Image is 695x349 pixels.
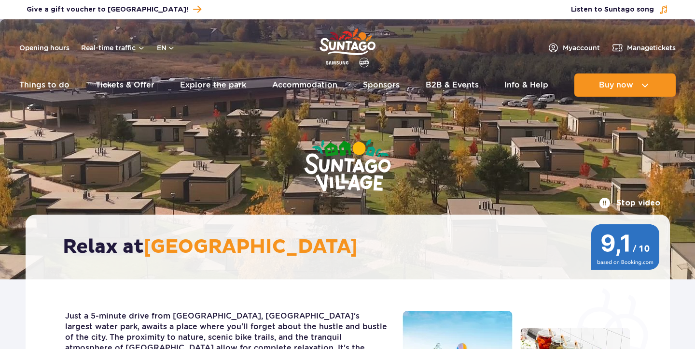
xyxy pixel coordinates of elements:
[63,235,642,259] h2: Relax at
[563,43,600,53] span: My account
[19,73,69,97] a: Things to do
[19,43,69,53] a: Opening hours
[363,73,400,97] a: Sponsors
[320,24,375,69] a: Park of Poland
[157,43,175,53] button: en
[599,197,660,209] button: Stop video
[144,235,358,259] span: [GEOGRAPHIC_DATA]
[180,73,246,97] a: Explore the park
[96,73,154,97] a: Tickets & Offer
[547,42,600,54] a: Myaccount
[571,5,654,15] span: Listen to Suntago song
[627,43,676,53] span: Manage tickets
[426,73,479,97] a: B2B & Events
[27,3,201,16] a: Give a gift voucher to [GEOGRAPHIC_DATA]!
[27,5,188,15] span: Give a gift voucher to [GEOGRAPHIC_DATA]!
[612,42,676,54] a: Managetickets
[504,73,548,97] a: Info & Help
[571,5,668,15] button: Listen to Suntago song
[81,44,145,52] button: Real-time traffic
[599,81,633,89] span: Buy now
[590,224,660,270] img: 9,1/10 wg ocen z Booking.com
[574,73,676,97] button: Buy now
[265,102,430,231] img: Suntago Village
[272,73,337,97] a: Accommodation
